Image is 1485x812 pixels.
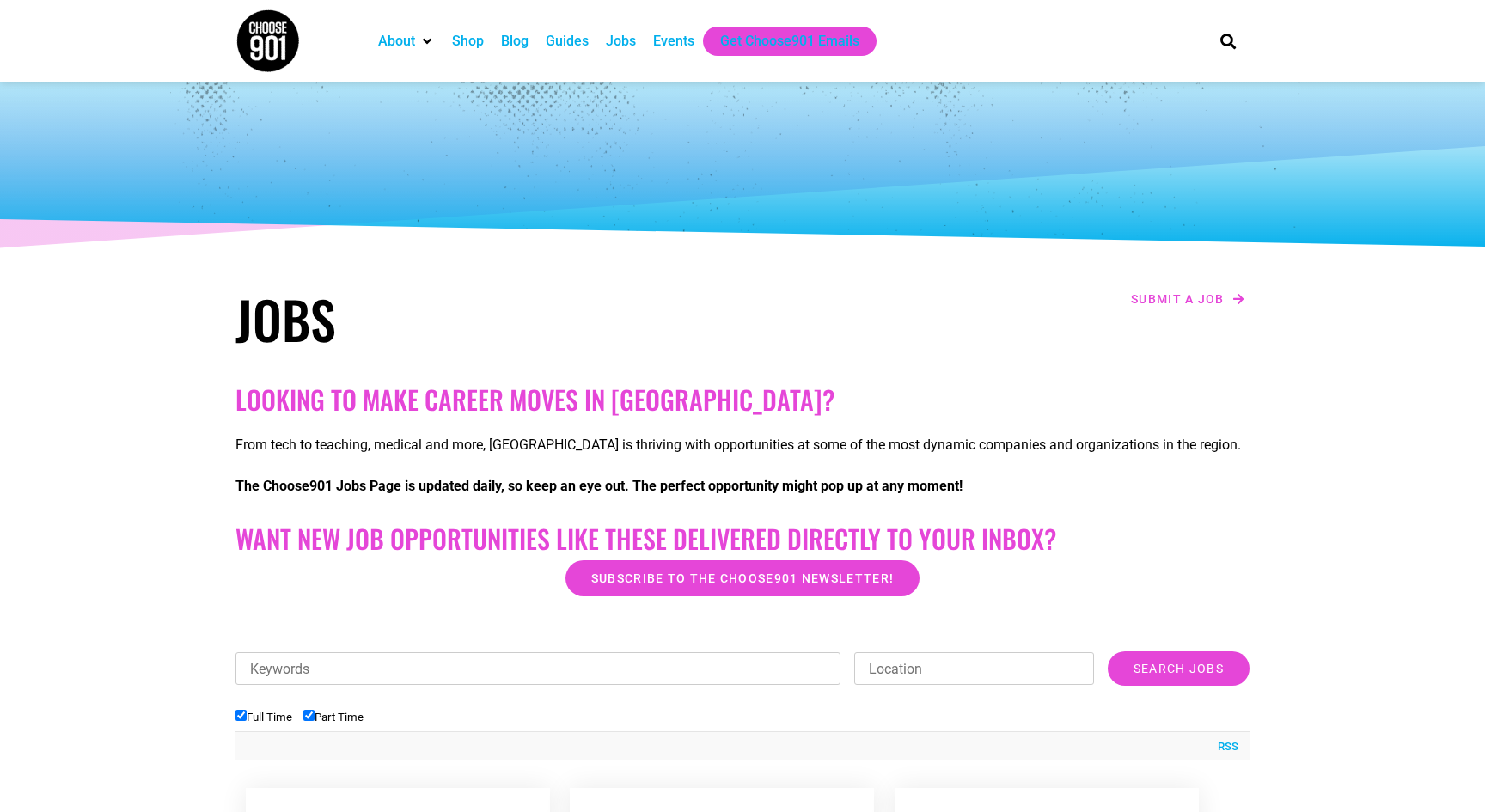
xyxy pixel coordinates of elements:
label: Part Time [303,711,364,723]
h2: Want New Job Opportunities like these Delivered Directly to your Inbox? [235,523,1250,554]
a: Blog [501,31,529,52]
span: Submit a job [1131,293,1225,305]
p: From tech to teaching, medical and more, [GEOGRAPHIC_DATA] is thriving with opportunities at some... [235,435,1250,455]
a: Shop [452,31,484,52]
a: About [378,31,415,52]
a: Get Choose901 Emails [720,31,859,52]
input: Location [854,652,1094,685]
a: Submit a job [1126,288,1250,310]
h2: Looking to make career moves in [GEOGRAPHIC_DATA]? [235,384,1250,415]
input: Search Jobs [1108,651,1250,686]
a: Events [653,31,694,52]
label: Full Time [235,711,292,723]
span: Subscribe to the Choose901 newsletter! [591,572,894,584]
input: Part Time [303,710,315,721]
input: Full Time [235,710,247,721]
a: Subscribe to the Choose901 newsletter! [565,560,920,596]
nav: Main nav [370,27,1191,56]
h1: Jobs [235,288,734,350]
div: About [370,27,443,56]
a: RSS [1209,738,1238,755]
a: Jobs [606,31,636,52]
div: Search [1214,27,1243,55]
input: Keywords [235,652,840,685]
strong: The Choose901 Jobs Page is updated daily, so keep an eye out. The perfect opportunity might pop u... [235,478,962,494]
a: Guides [546,31,589,52]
